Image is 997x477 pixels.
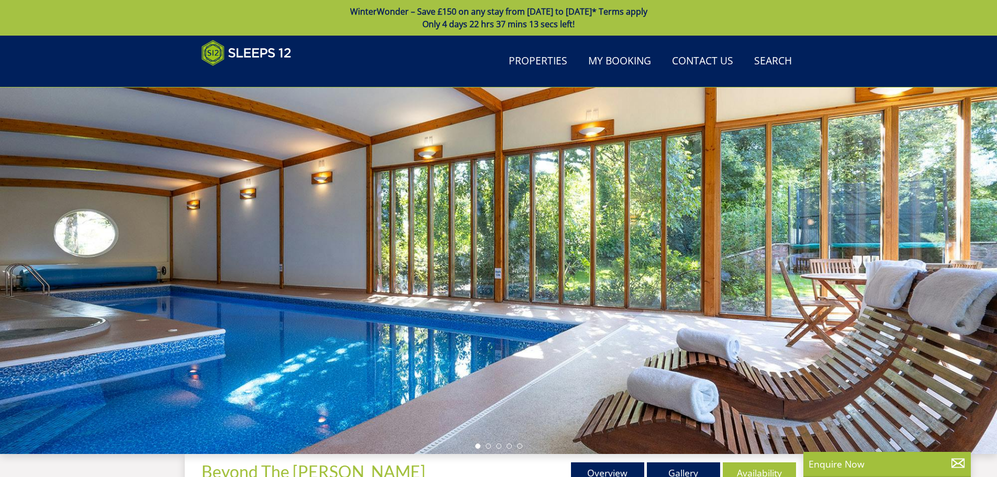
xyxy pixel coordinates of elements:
[196,72,306,81] iframe: Customer reviews powered by Trustpilot
[505,50,572,73] a: Properties
[750,50,796,73] a: Search
[668,50,737,73] a: Contact Us
[201,40,292,66] img: Sleeps 12
[809,457,966,471] p: Enquire Now
[584,50,655,73] a: My Booking
[422,18,575,30] span: Only 4 days 22 hrs 37 mins 13 secs left!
